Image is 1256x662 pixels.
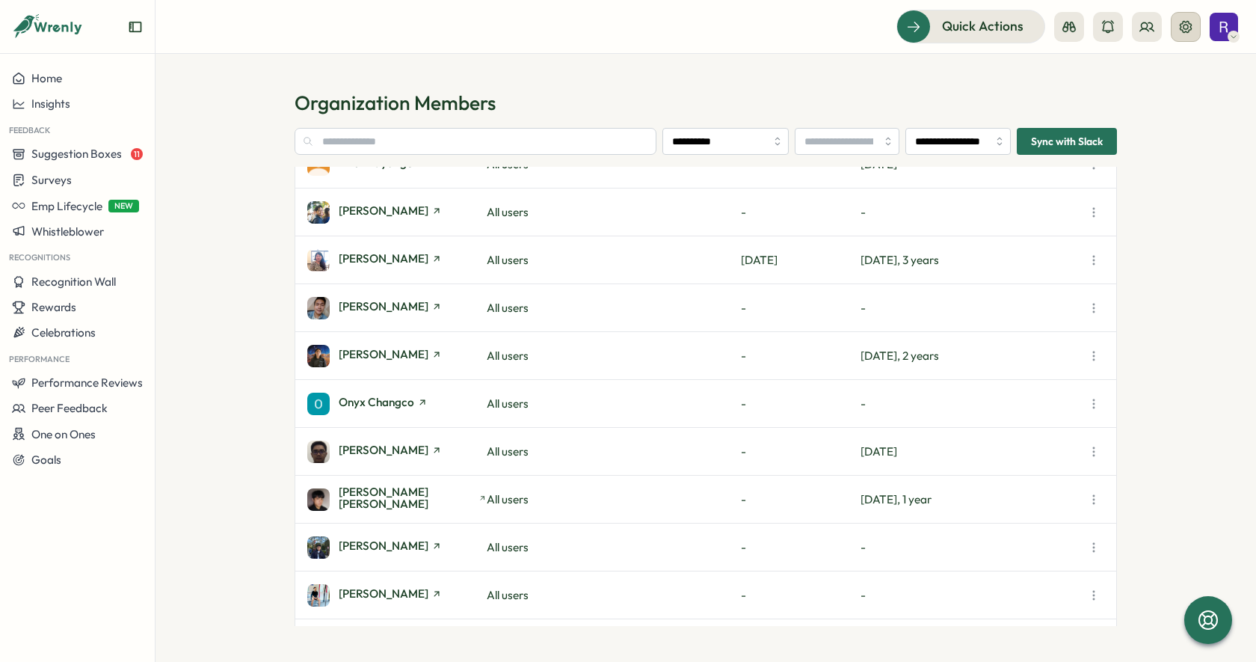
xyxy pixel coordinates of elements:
span: [PERSON_NAME] [339,253,428,264]
span: Rewards [31,300,76,314]
img: Ray Saavedra [307,536,330,559]
span: All users [487,396,529,411]
span: Celebrations [31,325,96,340]
span: Surveys [31,173,72,187]
a: Mark Jabson[PERSON_NAME] [307,297,487,319]
span: [PERSON_NAME] [339,301,428,312]
span: [PERSON_NAME] [339,540,428,551]
a: Raul Torrefiel[PERSON_NAME] [307,441,487,463]
img: Reniel Salvador [307,584,330,607]
p: [DATE] [741,252,861,269]
p: - [861,300,1083,316]
span: All users [487,492,529,506]
span: NEW [108,200,139,212]
a: Ray Saavedra[PERSON_NAME] [307,536,487,559]
p: - [741,348,861,364]
span: Suggestion Boxes [31,147,122,161]
span: 11 [131,148,143,160]
a: Louie Mojica[PERSON_NAME] [307,201,487,224]
span: Peer Feedback [31,401,108,415]
img: Marian Estrada [307,249,330,272]
span: All users [487,540,529,554]
img: Michael Francisco [307,345,330,367]
a: Michael Francisco[PERSON_NAME] [307,345,487,367]
button: Expand sidebar [128,19,143,34]
span: All users [487,205,529,219]
img: Ray Lawrence Henri Sison [307,488,330,511]
p: - [741,491,861,508]
p: [DATE], 1 year [861,491,1083,508]
img: Raul Torrefiel [307,441,330,463]
button: Sync with Slack [1017,128,1117,155]
p: [DATE] [861,444,1083,460]
span: One on Ones [31,427,96,441]
a: Onyx ChangcoOnyx Changco [307,393,487,415]
span: Sync with Slack [1031,129,1103,154]
p: - [861,396,1083,412]
button: Quick Actions [896,10,1045,43]
span: All users [487,349,529,363]
span: Emp Lifecycle [31,199,102,213]
span: [PERSON_NAME] [339,444,428,456]
h1: Organization Members [295,90,1117,116]
span: Goals [31,453,61,467]
span: All users [487,588,529,602]
p: - [741,300,861,316]
span: All users [487,157,529,171]
span: Recognition Wall [31,275,116,289]
p: - [741,587,861,604]
a: Ray Lawrence Henri Sison[PERSON_NAME] [PERSON_NAME] [307,486,487,512]
p: - [741,396,861,412]
p: - [861,204,1083,221]
span: Quick Actions [942,16,1023,36]
img: Ruth [1210,13,1238,41]
span: All users [487,444,529,459]
span: Insights [31,96,70,111]
span: [PERSON_NAME] [339,588,428,599]
p: - [741,539,861,556]
span: [PERSON_NAME] [PERSON_NAME] [339,486,475,509]
p: [DATE], 3 years [861,252,1083,269]
p: - [861,587,1083,604]
span: Whistleblower [31,224,104,239]
img: Mark Jabson [307,297,330,319]
span: All users [487,253,529,267]
img: Louie Mojica [307,201,330,224]
img: Onyx Changco [307,393,330,415]
a: Marian Estrada[PERSON_NAME] [307,249,487,272]
a: Reniel Salvador[PERSON_NAME] [307,584,487,607]
span: All users [487,301,529,315]
p: - [741,204,861,221]
span: Home [31,71,62,85]
span: Lineth Oyangorin [339,157,428,168]
span: [PERSON_NAME] [339,349,428,360]
span: Onyx Changco [339,396,414,408]
span: Performance Reviews [31,376,143,390]
span: [PERSON_NAME] [339,205,428,216]
p: - [741,444,861,460]
p: [DATE], 2 years [861,348,1083,364]
p: - [861,539,1083,556]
